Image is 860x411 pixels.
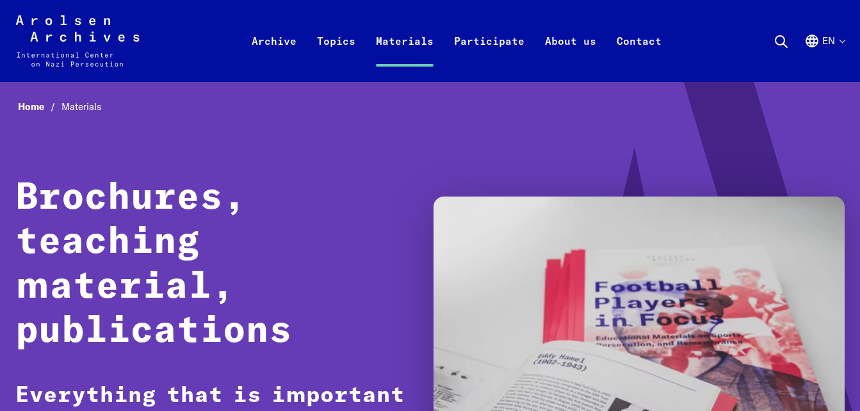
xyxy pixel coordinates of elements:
nav: Breadcrumb [15,97,845,117]
a: Topics [307,31,366,82]
a: Participate [444,31,535,82]
a: Home [18,101,61,113]
a: Materials [366,31,444,82]
strong: Brochures, teaching material, publications [15,180,292,349]
span: Materials [61,101,101,113]
button: English, language selection [804,33,845,79]
a: Contact [606,31,672,82]
a: About us [535,31,606,82]
a: Archive [241,31,307,82]
nav: Primary [241,15,672,67]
